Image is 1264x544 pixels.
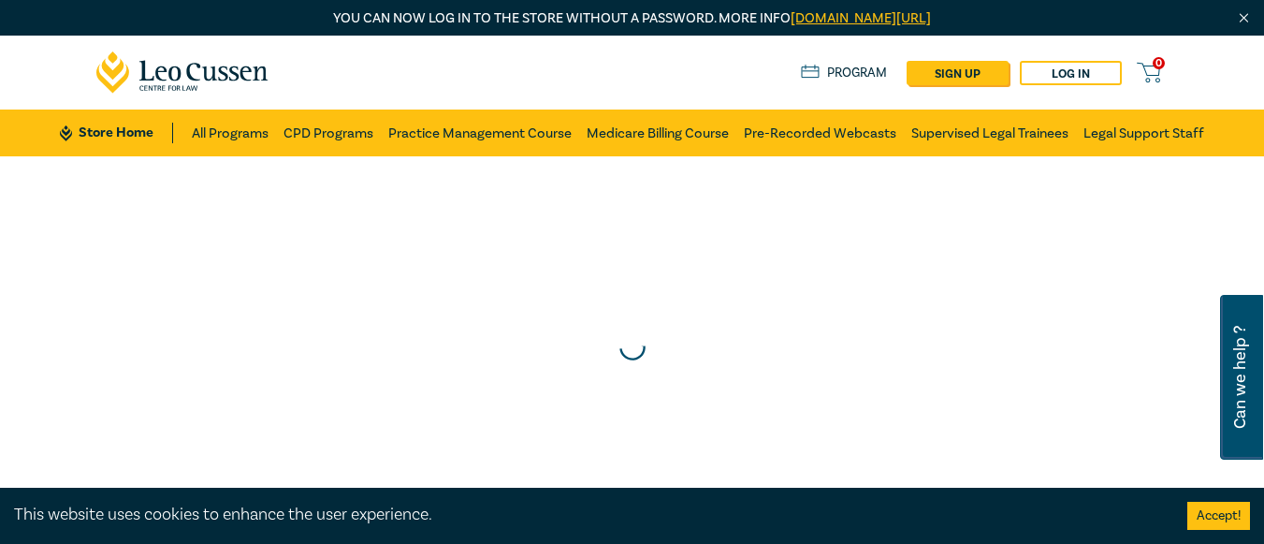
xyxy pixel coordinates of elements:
a: Practice Management Course [388,110,572,156]
a: Log in [1020,61,1122,85]
a: Store Home [60,123,173,143]
p: You can now log in to the store without a password. More info [96,8,1169,29]
button: Accept cookies [1187,502,1250,530]
span: Can we help ? [1231,306,1249,448]
a: Legal Support Staff [1083,110,1204,156]
a: CPD Programs [283,110,373,156]
a: sign up [907,61,1009,85]
a: Program [801,63,888,83]
a: Pre-Recorded Webcasts [744,110,896,156]
img: Close [1236,10,1252,26]
div: This website uses cookies to enhance the user experience. [14,503,1159,527]
a: [DOMAIN_NAME][URL] [791,9,931,27]
span: 0 [1153,57,1165,69]
a: All Programs [192,110,269,156]
a: Supervised Legal Trainees [911,110,1068,156]
a: Medicare Billing Course [587,110,729,156]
